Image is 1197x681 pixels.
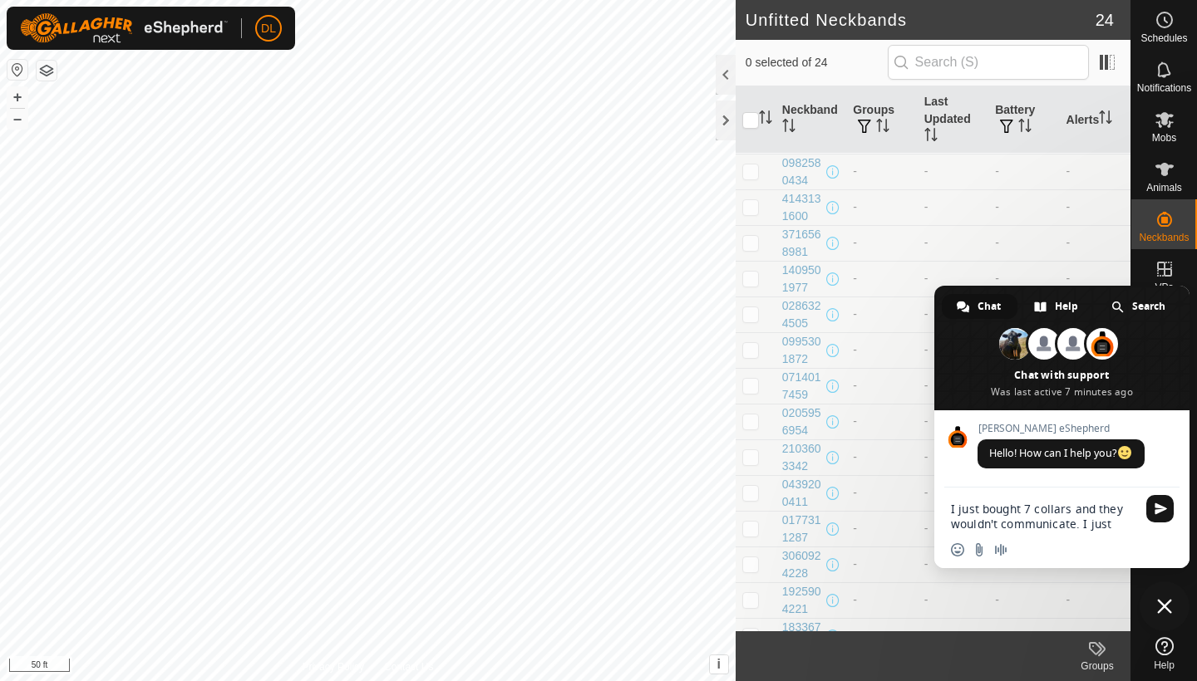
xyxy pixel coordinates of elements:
h2: Unfitted Neckbands [746,10,1096,30]
td: - [846,225,917,261]
div: 4143131600 [782,190,823,225]
span: - [924,307,929,321]
td: - [1060,261,1130,296]
td: - [846,404,917,439]
img: Gallagher Logo [20,13,228,43]
button: Reset Map [7,60,27,80]
td: - [1060,225,1130,261]
th: Groups [846,86,917,154]
span: Send a file [973,543,986,556]
div: 0205956954 [782,404,823,439]
span: Search [1132,294,1165,319]
td: - [988,154,1059,189]
span: Help [1154,660,1175,670]
div: 3060924228 [782,547,823,582]
td: - [846,332,917,368]
div: Help [1019,294,1095,319]
div: Chat [942,294,1017,319]
td: - [846,546,917,582]
span: 24 [1096,7,1114,32]
span: Schedules [1140,33,1187,43]
th: Battery [988,86,1059,154]
td: - [988,582,1059,618]
span: [PERSON_NAME] eShepherd [978,423,1145,434]
a: Contact Us [384,659,433,674]
span: DL [261,20,276,37]
td: - [846,261,917,296]
span: Help [1055,294,1078,319]
span: - [924,593,929,606]
p-sorticon: Activate to sort [1018,121,1032,135]
div: 0439200411 [782,476,823,511]
div: Groups [1064,659,1130,674]
span: - [924,272,929,285]
span: Neckbands [1139,233,1189,243]
td: - [988,261,1059,296]
th: Alerts [1060,86,1130,154]
span: - [924,164,929,178]
td: - [846,511,917,546]
td: - [988,618,1059,654]
div: 1925904221 [782,583,823,618]
button: i [710,655,728,674]
div: 0177311287 [782,512,823,546]
div: 1833678826 [782,619,823,654]
td: - [988,225,1059,261]
p-sorticon: Activate to sort [782,121,796,135]
span: 0 selected of 24 [746,54,888,71]
span: Chat [978,294,1001,319]
span: - [924,200,929,213]
span: - [924,486,929,499]
button: + [7,87,27,107]
td: - [846,189,917,225]
span: - [924,629,929,642]
span: i [717,657,721,671]
div: 2103603342 [782,440,823,475]
div: 0714017459 [782,369,823,404]
span: Send [1146,495,1174,522]
span: - [924,557,929,571]
span: - [924,522,929,535]
td: - [1060,618,1130,654]
span: - [924,414,929,428]
span: - [924,379,929,392]
div: 0982580434 [782,154,823,189]
td: - [846,475,917,511]
span: Notifications [1137,83,1191,93]
td: - [1060,189,1130,225]
td: - [1060,154,1130,189]
th: Last Updated [918,86,988,154]
div: Search [1096,294,1182,319]
td: - [846,154,917,189]
span: Animals [1146,183,1182,193]
span: Insert an emoji [951,543,964,556]
span: Mobs [1152,133,1176,143]
span: VPs [1155,282,1173,292]
span: Hello! How can I help you? [989,446,1133,460]
button: – [7,109,27,129]
td: - [846,296,917,332]
td: - [988,189,1059,225]
td: - [1060,582,1130,618]
p-sorticon: Activate to sort [759,113,772,126]
div: Close chat [1140,581,1190,631]
div: 3716568981 [782,226,823,261]
a: Help [1131,630,1197,677]
textarea: Compose your message... [951,502,1136,532]
input: Search (S) [888,45,1089,80]
td: - [846,582,917,618]
td: - [846,439,917,475]
a: Privacy Policy [302,659,364,674]
th: Neckband [776,86,846,154]
p-sorticon: Activate to sort [924,130,938,144]
div: 0286324505 [782,297,823,332]
div: 0995301872 [782,333,823,368]
p-sorticon: Activate to sort [876,121,889,135]
td: - [846,368,917,404]
p-sorticon: Activate to sort [1099,113,1112,126]
span: - [924,236,929,249]
td: - [846,618,917,654]
div: 1409501977 [782,262,823,296]
span: - [924,343,929,356]
span: Audio message [994,543,1007,556]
